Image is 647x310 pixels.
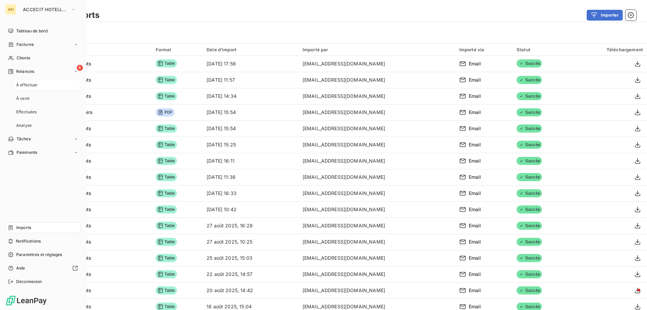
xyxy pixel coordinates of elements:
[517,76,542,84] span: Succès
[156,59,177,67] span: Table
[469,60,481,67] span: Email
[517,92,542,100] span: Succès
[469,271,481,278] span: Email
[156,92,177,100] span: Table
[469,125,481,132] span: Email
[517,286,542,294] span: Succès
[23,7,68,12] span: ACCECIT HOTELLERIE
[203,169,299,185] td: [DATE] 11:36
[5,295,47,306] img: Logo LeanPay
[156,76,177,84] span: Table
[469,190,481,197] span: Email
[517,59,542,67] span: Succès
[203,234,299,250] td: 27 août 2025, 10:25
[299,137,455,153] td: [EMAIL_ADDRESS][DOMAIN_NAME]
[16,238,41,244] span: Notifications
[16,95,30,102] span: À venir
[299,104,455,120] td: [EMAIL_ADDRESS][DOMAIN_NAME]
[469,303,481,310] span: Email
[517,173,542,181] span: Succès
[17,41,34,48] span: Factures
[299,120,455,137] td: [EMAIL_ADDRESS][DOMAIN_NAME]
[156,238,177,246] span: Table
[587,10,623,21] button: Importer
[77,65,83,71] span: 6
[517,254,542,262] span: Succès
[156,108,175,116] span: PDF
[299,266,455,282] td: [EMAIL_ADDRESS][DOMAIN_NAME]
[299,234,455,250] td: [EMAIL_ADDRESS][DOMAIN_NAME]
[299,153,455,169] td: [EMAIL_ADDRESS][DOMAIN_NAME]
[517,141,542,149] span: Succès
[156,205,177,214] span: Table
[156,47,199,52] div: Format
[303,47,451,52] div: Importé par
[469,287,481,294] span: Email
[203,250,299,266] td: 25 août 2025, 15:03
[517,205,542,214] span: Succès
[469,109,481,116] span: Email
[203,153,299,169] td: [DATE] 16:11
[207,47,295,52] div: Date d’import
[517,157,542,165] span: Succès
[5,4,16,15] div: AH
[299,201,455,218] td: [EMAIL_ADDRESS][DOMAIN_NAME]
[16,225,31,231] span: Imports
[5,263,81,274] a: Aide
[203,266,299,282] td: 22 août 2025, 14:57
[203,72,299,88] td: [DATE] 11:57
[17,149,37,156] span: Paiements
[17,136,31,142] span: Tâches
[469,238,481,245] span: Email
[16,252,62,258] span: Paramètres et réglages
[203,185,299,201] td: [DATE] 16:33
[32,47,148,53] div: Import
[16,28,48,34] span: Tableau de bord
[299,56,455,72] td: [EMAIL_ADDRESS][DOMAIN_NAME]
[469,93,481,100] span: Email
[469,206,481,213] span: Email
[156,157,177,165] span: Table
[299,169,455,185] td: [EMAIL_ADDRESS][DOMAIN_NAME]
[469,141,481,148] span: Email
[156,222,177,230] span: Table
[517,124,542,133] span: Succès
[156,124,177,133] span: Table
[156,189,177,197] span: Table
[517,47,566,52] div: Statut
[469,77,481,83] span: Email
[16,109,37,115] span: Effectuées
[16,279,42,285] span: Déconnexion
[517,108,542,116] span: Succès
[517,238,542,246] span: Succès
[517,270,542,278] span: Succès
[203,120,299,137] td: [DATE] 15:54
[16,122,32,129] span: Analyse
[469,174,481,180] span: Email
[203,56,299,72] td: [DATE] 17:56
[299,282,455,299] td: [EMAIL_ADDRESS][DOMAIN_NAME]
[299,88,455,104] td: [EMAIL_ADDRESS][DOMAIN_NAME]
[16,68,34,75] span: Relances
[156,141,177,149] span: Table
[299,218,455,234] td: [EMAIL_ADDRESS][DOMAIN_NAME]
[299,185,455,201] td: [EMAIL_ADDRESS][DOMAIN_NAME]
[16,82,38,88] span: À effectuer
[469,255,481,261] span: Email
[299,72,455,88] td: [EMAIL_ADDRESS][DOMAIN_NAME]
[156,173,177,181] span: Table
[203,88,299,104] td: [DATE] 14:34
[203,218,299,234] td: 27 août 2025, 16:28
[517,189,542,197] span: Succès
[156,254,177,262] span: Table
[156,286,177,294] span: Table
[203,201,299,218] td: [DATE] 10:42
[459,47,509,52] div: Importé via
[203,137,299,153] td: [DATE] 15:25
[624,287,640,303] iframe: Intercom live chat
[469,222,481,229] span: Email
[469,158,481,164] span: Email
[156,270,177,278] span: Table
[299,250,455,266] td: [EMAIL_ADDRESS][DOMAIN_NAME]
[203,104,299,120] td: [DATE] 15:54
